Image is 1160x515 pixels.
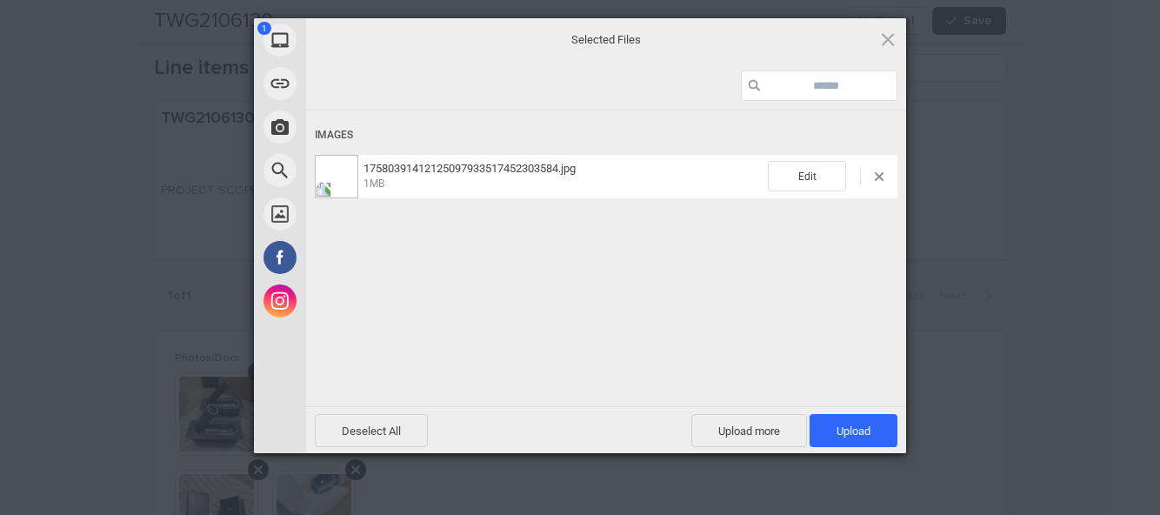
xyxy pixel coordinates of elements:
span: 17580391412125097933517452303584.jpg [358,162,768,191]
div: Take Photo [254,105,463,149]
span: 1MB [363,177,384,190]
span: 1 [257,22,271,35]
span: 17580391412125097933517452303584.jpg [363,162,576,175]
span: Edit [768,161,846,191]
div: Instagram [254,279,463,323]
div: Web Search [254,149,463,192]
div: Link (URL) [254,62,463,105]
span: Upload [810,414,897,447]
span: Deselect All [315,414,428,447]
span: Selected Files [432,32,780,48]
span: Upload more [691,414,807,447]
span: Click here or hit ESC to close picker [878,30,897,49]
img: 2e4d91b7-48fe-4923-954c-04d46f3bf729 [315,155,358,198]
div: Facebook [254,236,463,279]
span: Upload [837,425,870,438]
div: My Device [254,18,463,62]
div: Unsplash [254,192,463,236]
div: Images [315,119,897,151]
